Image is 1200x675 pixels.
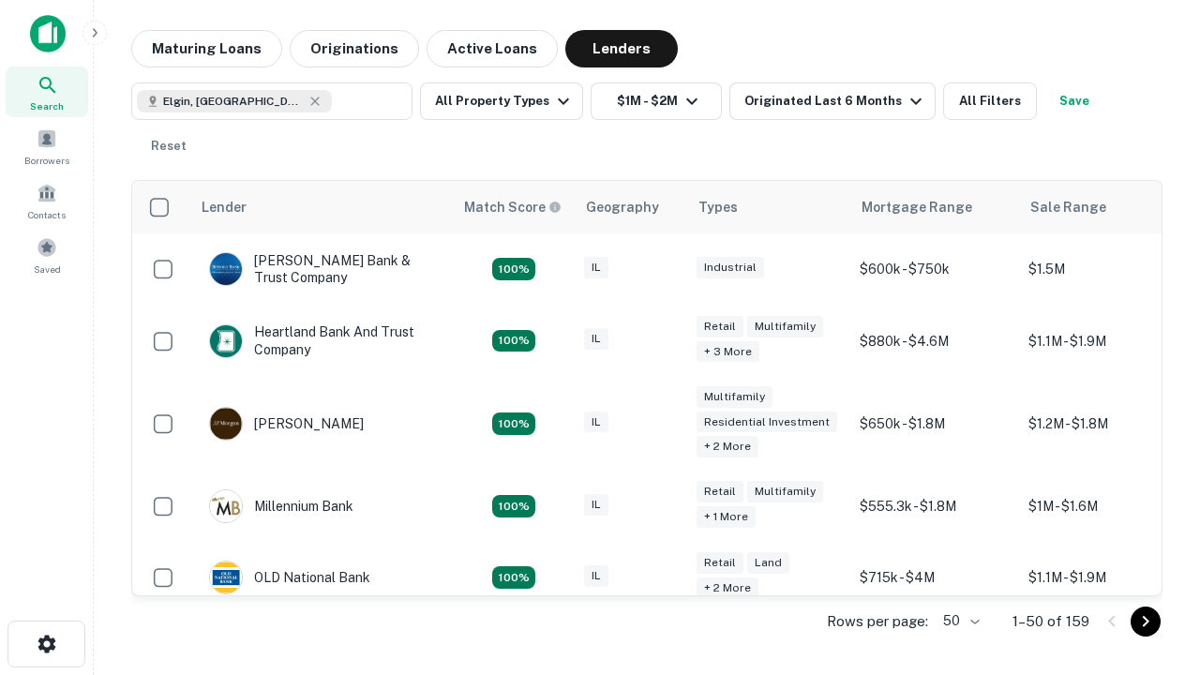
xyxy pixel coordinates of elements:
a: Search [6,67,88,117]
div: OLD National Bank [209,561,370,594]
div: Multifamily [697,386,772,408]
div: 50 [936,607,982,635]
div: Multifamily [747,481,823,502]
div: Industrial [697,257,764,278]
th: Lender [190,181,453,233]
p: 1–50 of 159 [1012,610,1089,633]
div: Millennium Bank [209,489,353,523]
th: Mortgage Range [850,181,1019,233]
div: Capitalize uses an advanced AI algorithm to match your search with the best lender. The match sco... [464,197,562,217]
div: Heartland Bank And Trust Company [209,323,434,357]
span: Saved [34,262,61,277]
div: IL [584,412,608,433]
div: Matching Properties: 28, hasApolloMatch: undefined [492,258,535,280]
div: Matching Properties: 24, hasApolloMatch: undefined [492,412,535,435]
td: $1.1M - $1.9M [1019,305,1188,376]
img: picture [210,253,242,285]
p: Rows per page: [827,610,928,633]
span: Elgin, [GEOGRAPHIC_DATA], [GEOGRAPHIC_DATA] [163,93,304,110]
img: picture [210,325,242,357]
div: IL [584,328,608,350]
div: Originated Last 6 Months [744,90,927,112]
div: Matching Properties: 20, hasApolloMatch: undefined [492,330,535,352]
span: Contacts [28,207,66,222]
div: + 1 more [697,506,756,528]
div: Retail [697,316,743,337]
th: Sale Range [1019,181,1188,233]
div: IL [584,494,608,516]
td: $555.3k - $1.8M [850,471,1019,542]
button: $1M - $2M [591,82,722,120]
div: + 2 more [697,436,758,457]
iframe: Chat Widget [1106,525,1200,615]
div: IL [584,257,608,278]
div: Retail [697,552,743,574]
div: Matching Properties: 22, hasApolloMatch: undefined [492,566,535,589]
td: $1.5M [1019,233,1188,305]
button: Reset [139,127,199,165]
div: [PERSON_NAME] [209,407,364,441]
span: Search [30,98,64,113]
img: picture [210,408,242,440]
button: Originations [290,30,419,67]
button: Originated Last 6 Months [729,82,936,120]
td: $880k - $4.6M [850,305,1019,376]
td: $1.1M - $1.9M [1019,542,1188,613]
div: + 3 more [697,341,759,363]
div: Geography [586,196,659,218]
td: $1.2M - $1.8M [1019,377,1188,472]
div: [PERSON_NAME] Bank & Trust Company [209,252,434,286]
div: Residential Investment [697,412,837,433]
div: Land [747,552,789,574]
button: Maturing Loans [131,30,282,67]
div: Multifamily [747,316,823,337]
td: $715k - $4M [850,542,1019,613]
a: Borrowers [6,121,88,172]
div: + 2 more [697,577,758,599]
button: All Filters [943,82,1037,120]
div: Matching Properties: 16, hasApolloMatch: undefined [492,495,535,517]
th: Types [687,181,850,233]
button: Save your search to get updates of matches that match your search criteria. [1044,82,1104,120]
td: $650k - $1.8M [850,377,1019,472]
th: Geography [575,181,687,233]
td: $600k - $750k [850,233,1019,305]
button: Go to next page [1131,607,1161,637]
img: picture [210,562,242,593]
a: Contacts [6,175,88,226]
div: Mortgage Range [862,196,972,218]
h6: Match Score [464,197,558,217]
button: All Property Types [420,82,583,120]
div: Retail [697,481,743,502]
a: Saved [6,230,88,280]
span: Borrowers [24,153,69,168]
img: picture [210,490,242,522]
img: capitalize-icon.png [30,15,66,52]
td: $1M - $1.6M [1019,471,1188,542]
div: Sale Range [1030,196,1106,218]
div: Types [698,196,738,218]
div: IL [584,565,608,587]
button: Lenders [565,30,678,67]
button: Active Loans [427,30,558,67]
th: Capitalize uses an advanced AI algorithm to match your search with the best lender. The match sco... [453,181,575,233]
div: Lender [202,196,247,218]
